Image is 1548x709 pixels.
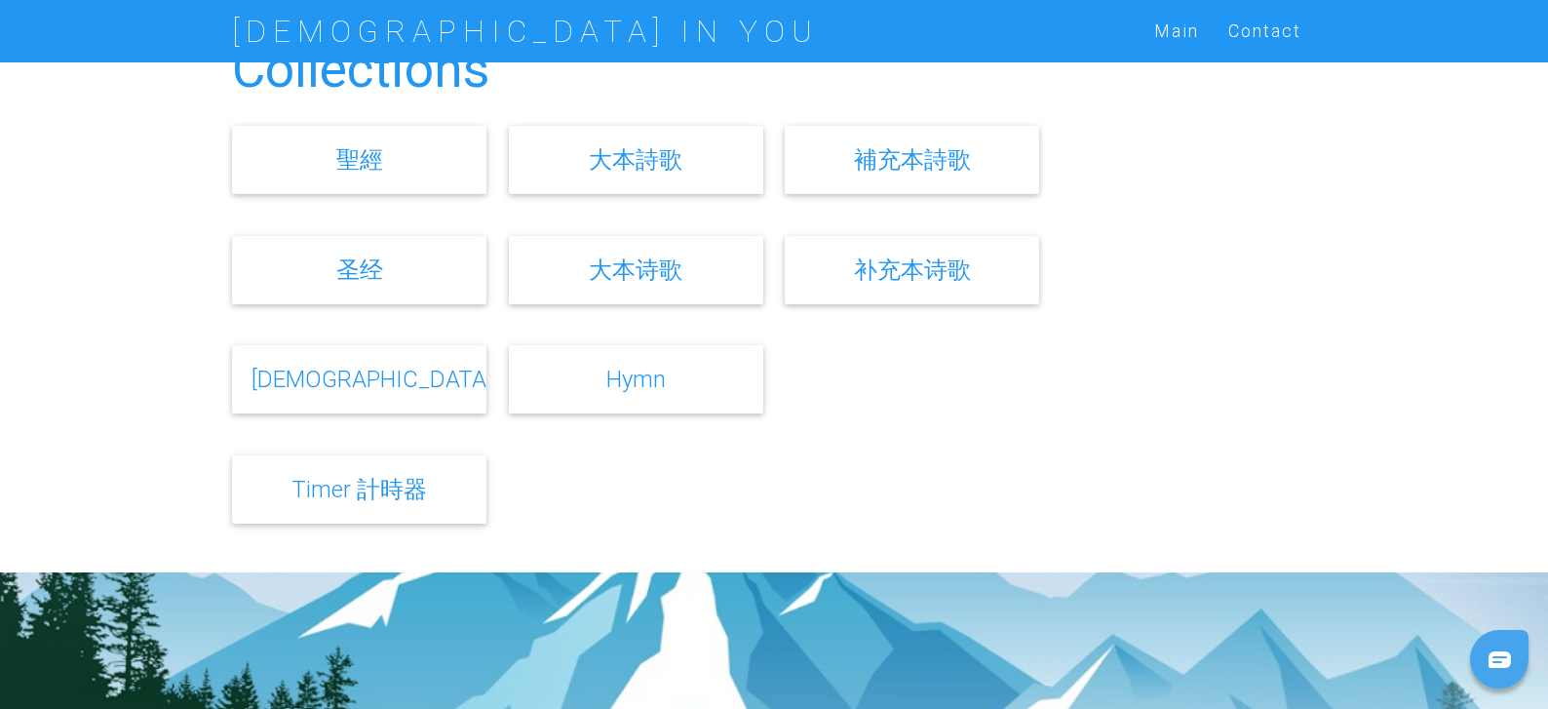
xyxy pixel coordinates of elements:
[252,365,492,393] a: [DEMOGRAPHIC_DATA]
[589,145,682,174] a: 大本詩歌
[336,145,383,174] a: 聖經
[232,41,1316,98] h2: Collections
[606,365,666,393] a: Hymn
[854,256,971,284] a: 补充本诗歌
[854,145,971,174] a: 補充本詩歌
[291,475,427,503] a: Timer 計時器
[589,256,682,284] a: 大本诗歌
[336,256,383,284] a: 圣经
[1465,621,1533,694] iframe: Chat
